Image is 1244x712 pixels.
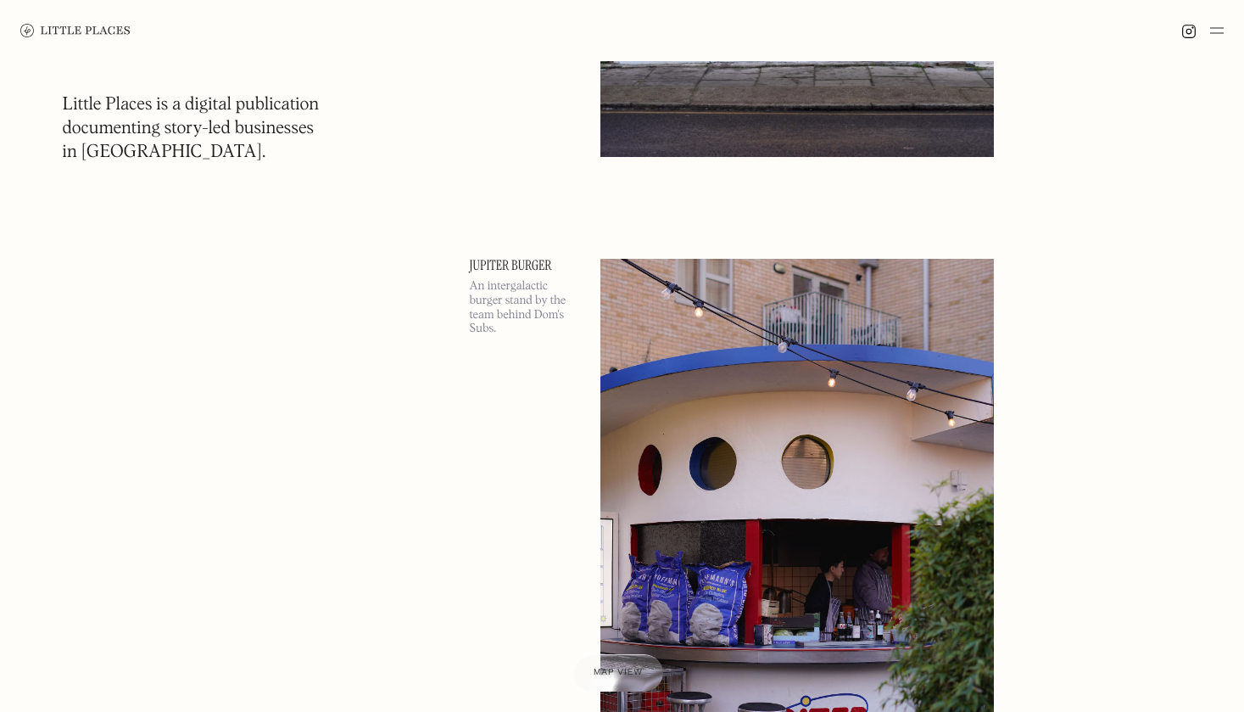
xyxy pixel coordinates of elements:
[594,668,643,677] span: Map view
[470,259,580,272] a: Jupiter Burger
[573,654,663,692] a: Map view
[63,93,320,165] h1: Little Places is a digital publication documenting story-led businesses in [GEOGRAPHIC_DATA].
[470,279,580,336] p: An intergalactic burger stand by the team behind Dom's Subs.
